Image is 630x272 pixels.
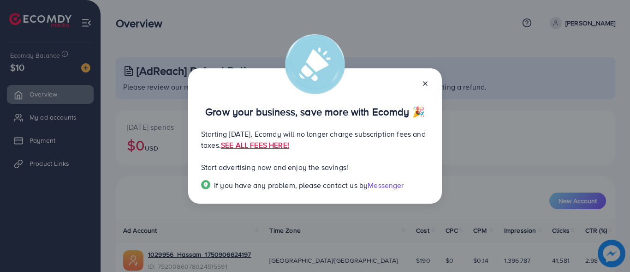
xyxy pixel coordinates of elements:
p: Starting [DATE], Ecomdy will no longer charge subscription fees and taxes. [201,128,429,151]
p: Start advertising now and enjoy the savings! [201,162,429,173]
a: SEE ALL FEES HERE! [221,140,289,150]
img: Popup guide [201,180,210,189]
p: Grow your business, save more with Ecomdy 🎉 [201,106,429,117]
span: Messenger [368,180,404,190]
img: alert [285,34,345,94]
span: If you have any problem, please contact us by [214,180,368,190]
